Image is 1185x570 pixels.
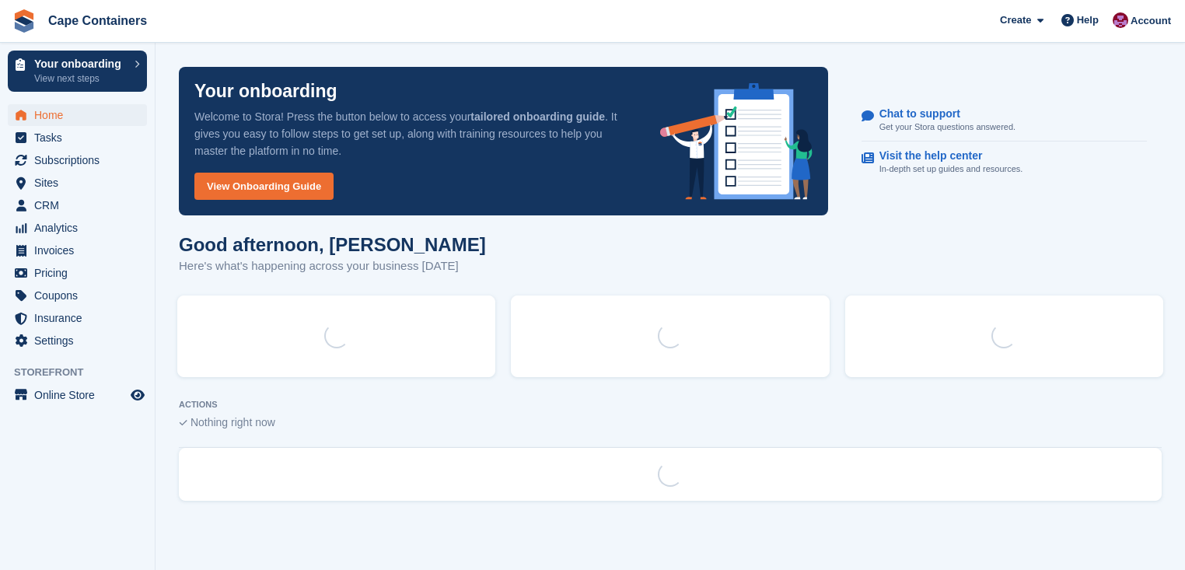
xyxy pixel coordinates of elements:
[8,285,147,306] a: menu
[12,9,36,33] img: stora-icon-8386f47178a22dfd0bd8f6a31ec36ba5ce8667c1dd55bd0f319d3a0aa187defe.svg
[179,420,187,426] img: blank_slate_check_icon-ba018cac091ee9be17c0a81a6c232d5eb81de652e7a59be601be346b1b6ddf79.svg
[34,104,128,126] span: Home
[879,149,1011,163] p: Visit the help center
[660,83,813,200] img: onboarding-info-6c161a55d2c0e0a8cae90662b2fe09162a5109e8cc188191df67fb4f79e88e88.svg
[194,108,635,159] p: Welcome to Stora! Press the button below to access your . It gives you easy to follow steps to ge...
[1077,12,1099,28] span: Help
[191,416,275,428] span: Nothing right now
[8,127,147,149] a: menu
[34,262,128,284] span: Pricing
[8,51,147,92] a: Your onboarding View next steps
[8,384,147,406] a: menu
[470,110,605,123] strong: tailored onboarding guide
[194,173,334,200] a: View Onboarding Guide
[34,172,128,194] span: Sites
[879,121,1015,134] p: Get your Stora questions answered.
[34,330,128,351] span: Settings
[862,100,1147,142] a: Chat to support Get your Stora questions answered.
[14,365,155,380] span: Storefront
[179,257,486,275] p: Here's what's happening across your business [DATE]
[879,107,1003,121] p: Chat to support
[42,8,153,33] a: Cape Containers
[862,142,1147,184] a: Visit the help center In-depth set up guides and resources.
[34,217,128,239] span: Analytics
[34,72,127,86] p: View next steps
[8,262,147,284] a: menu
[179,400,1162,410] p: ACTIONS
[8,194,147,216] a: menu
[8,330,147,351] a: menu
[8,307,147,329] a: menu
[34,240,128,261] span: Invoices
[34,384,128,406] span: Online Store
[34,194,128,216] span: CRM
[1131,13,1171,29] span: Account
[179,234,486,255] h1: Good afternoon, [PERSON_NAME]
[1000,12,1031,28] span: Create
[194,82,337,100] p: Your onboarding
[8,149,147,171] a: menu
[8,172,147,194] a: menu
[8,240,147,261] a: menu
[879,163,1023,176] p: In-depth set up guides and resources.
[1113,12,1128,28] img: Matt Dollisson
[8,104,147,126] a: menu
[34,127,128,149] span: Tasks
[34,58,127,69] p: Your onboarding
[8,217,147,239] a: menu
[34,285,128,306] span: Coupons
[34,149,128,171] span: Subscriptions
[34,307,128,329] span: Insurance
[128,386,147,404] a: Preview store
